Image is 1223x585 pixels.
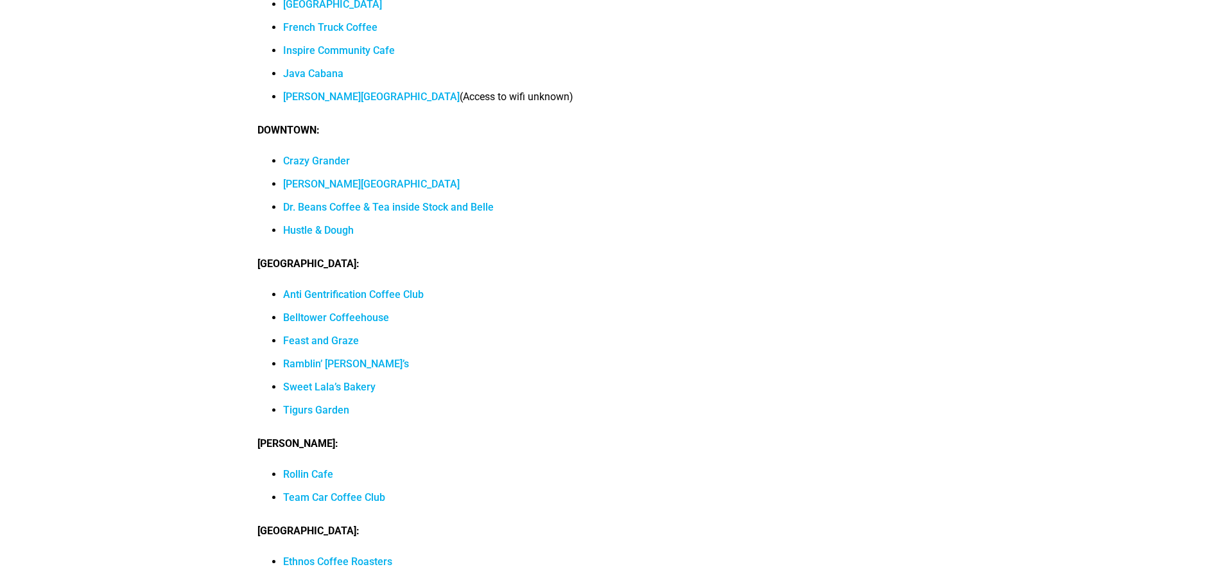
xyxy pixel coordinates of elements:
a: Tigurs Garden [283,404,349,416]
a: Ramblin’ [PERSON_NAME]’s [283,358,409,370]
a: Anti Gentrification Coffee Club [283,288,424,301]
li: (Access to wifi unknown) [283,89,966,112]
a: Belltower Coffeehouse [283,311,389,324]
a: Dr. Beans Coffee & Tea inside Stock and Belle [283,201,494,213]
a: Ethnos Coffee Roasters [283,555,392,568]
a: Feast and Graze [283,335,359,347]
a: Team Car Coffee Club [283,491,385,503]
a: Sweet Lala’s Bakery [283,381,376,393]
a: Inspire Community Cafe [283,44,395,57]
strong: [GEOGRAPHIC_DATA]: [257,525,360,537]
a: Crazy Grander [283,155,350,167]
strong: DOWNTOWN: [257,124,320,136]
strong: [PERSON_NAME]: [257,437,338,450]
a: Java Cabana [283,67,343,80]
a: [PERSON_NAME][GEOGRAPHIC_DATA] [283,178,460,190]
a: Hustle & Dough [283,224,354,236]
strong: [GEOGRAPHIC_DATA]: [257,258,360,270]
a: French Truck Coffee [283,21,377,33]
a: [PERSON_NAME][GEOGRAPHIC_DATA] [283,91,460,103]
a: Rollin Cafe [283,468,333,480]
